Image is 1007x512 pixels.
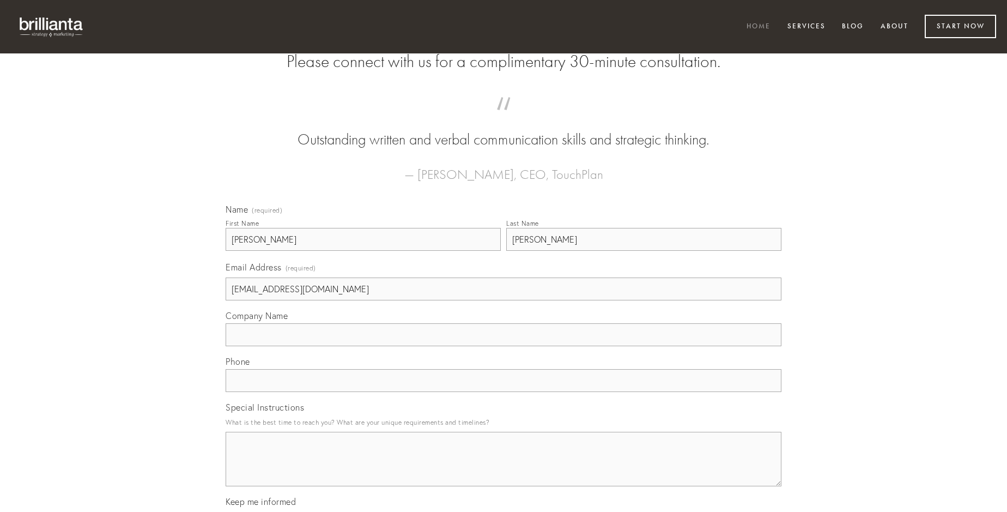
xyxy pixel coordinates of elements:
[925,15,996,38] a: Start Now
[226,51,781,72] h2: Please connect with us for a complimentary 30-minute consultation.
[226,219,259,227] div: First Name
[252,207,282,214] span: (required)
[243,108,764,150] blockquote: Outstanding written and verbal communication skills and strategic thinking.
[226,310,288,321] span: Company Name
[780,18,833,36] a: Services
[243,150,764,185] figcaption: — [PERSON_NAME], CEO, TouchPlan
[873,18,915,36] a: About
[739,18,778,36] a: Home
[226,204,248,215] span: Name
[226,262,282,273] span: Email Address
[226,402,304,413] span: Special Instructions
[243,108,764,129] span: “
[226,496,296,507] span: Keep me informed
[506,219,539,227] div: Last Name
[226,356,250,367] span: Phone
[835,18,871,36] a: Blog
[226,415,781,430] p: What is the best time to reach you? What are your unique requirements and timelines?
[286,261,316,275] span: (required)
[11,11,93,43] img: brillianta - research, strategy, marketing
